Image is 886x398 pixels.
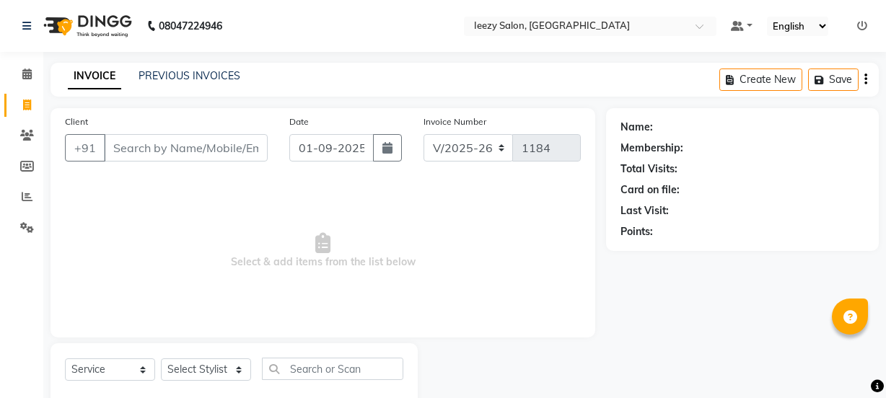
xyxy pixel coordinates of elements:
button: Save [808,68,859,91]
button: Create New [719,68,802,91]
button: +91 [65,134,105,162]
img: logo [37,6,136,46]
iframe: chat widget [825,340,872,384]
a: INVOICE [68,63,121,89]
b: 08047224946 [159,6,222,46]
div: Name: [620,120,653,135]
div: Points: [620,224,653,239]
div: Card on file: [620,182,680,198]
div: Last Visit: [620,203,669,218]
span: Select & add items from the list below [65,179,581,323]
label: Date [289,115,309,128]
label: Invoice Number [424,115,486,128]
input: Search by Name/Mobile/Email/Code [104,134,268,162]
label: Client [65,115,88,128]
div: Membership: [620,141,683,156]
a: PREVIOUS INVOICES [139,69,240,82]
div: Total Visits: [620,162,677,177]
input: Search or Scan [262,358,403,380]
